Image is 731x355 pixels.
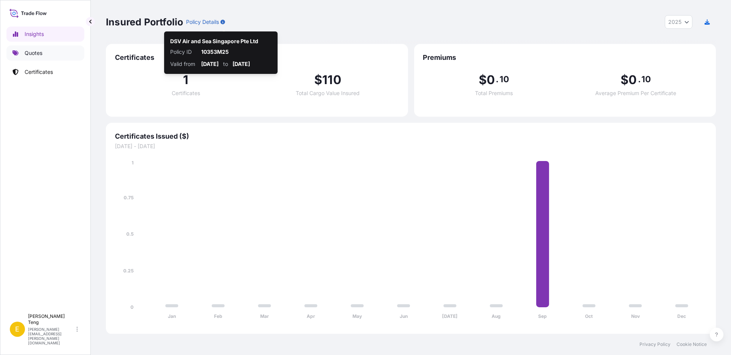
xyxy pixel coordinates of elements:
[170,38,258,45] p: DSV Air and Sea Singapore Pte Ltd
[126,231,133,237] tspan: 0.5
[123,268,133,274] tspan: 0.25
[172,91,200,96] span: Certificates
[665,15,692,29] button: Year Selector
[183,74,189,86] span: 1
[6,27,84,42] a: Insights
[496,76,499,82] span: .
[186,18,219,26] p: Policy Details
[170,60,197,68] p: Valid from
[307,314,315,319] tspan: Apr
[423,53,707,62] span: Premiums
[28,327,75,345] p: [PERSON_NAME][EMAIL_ADDRESS][PERSON_NAME][DOMAIN_NAME]
[25,30,44,38] p: Insights
[314,74,322,86] span: $
[442,314,458,319] tspan: [DATE]
[115,53,399,62] span: Certificates
[677,314,686,319] tspan: Dec
[115,142,707,150] span: [DATE] - [DATE]
[223,60,228,68] p: to
[492,314,501,319] tspan: Aug
[132,160,133,166] tspan: 1
[538,314,547,319] tspan: Sep
[6,45,84,61] a: Quotes
[16,325,20,333] span: E
[170,48,197,56] p: Policy ID
[500,76,509,82] span: 10
[260,314,269,319] tspan: Mar
[487,74,495,86] span: 0
[621,74,629,86] span: $
[296,91,360,96] span: Total Cargo Value Insured
[629,74,637,86] span: 0
[677,341,707,347] a: Cookie Notice
[638,76,641,82] span: .
[124,195,133,200] tspan: 0.75
[585,314,593,319] tspan: Oct
[130,304,133,310] tspan: 0
[475,91,513,96] span: Total Premiums
[25,49,42,57] p: Quotes
[233,60,250,68] p: [DATE]
[168,314,176,319] tspan: Jan
[668,18,681,26] span: 2025
[322,74,341,86] span: 110
[595,91,676,96] span: Average Premium Per Certificate
[201,48,272,56] p: 10353M25
[106,16,183,28] p: Insured Portfolio
[28,313,75,325] p: [PERSON_NAME] Teng
[201,60,219,68] p: [DATE]
[400,314,408,319] tspan: Jun
[25,68,53,76] p: Certificates
[641,76,651,82] span: 10
[352,314,362,319] tspan: May
[631,314,640,319] tspan: Nov
[479,74,487,86] span: $
[115,132,707,141] span: Certificates Issued ($)
[214,314,222,319] tspan: Feb
[6,64,84,80] a: Certificates
[639,341,670,347] a: Privacy Policy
